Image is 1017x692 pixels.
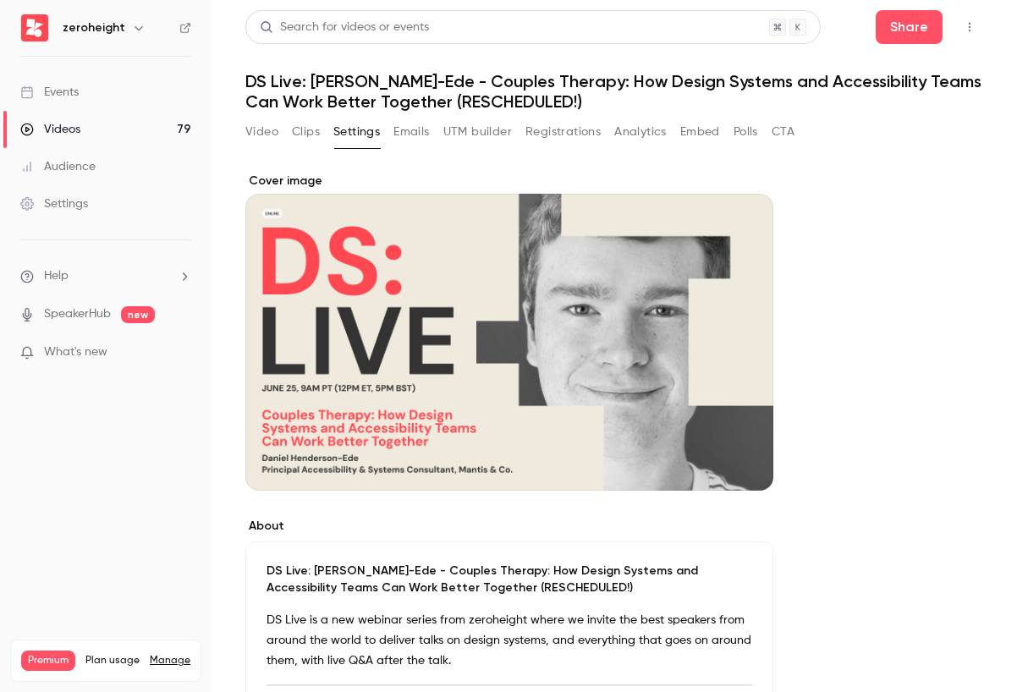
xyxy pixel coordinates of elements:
span: What's new [44,343,107,361]
button: Analytics [614,118,667,146]
a: SpeakerHub [44,305,111,323]
a: Manage [150,654,190,667]
div: Audience [20,158,96,175]
button: Clips [292,118,320,146]
button: Settings [333,118,380,146]
label: Cover image [245,173,773,189]
h1: DS Live: [PERSON_NAME]-Ede - Couples Therapy: How Design Systems and Accessibility Teams Can Work... [245,71,983,112]
section: Cover image [245,173,773,491]
button: Polls [734,118,758,146]
li: help-dropdown-opener [20,267,191,285]
img: zeroheight [21,14,48,41]
label: About [245,518,773,535]
button: Emails [393,118,429,146]
span: Premium [21,651,75,671]
h6: zeroheight [63,19,125,36]
span: new [121,306,155,323]
button: Video [245,118,278,146]
div: Events [20,84,79,101]
span: Help [44,267,69,285]
button: Embed [680,118,720,146]
button: Share [876,10,943,44]
button: CTA [772,118,794,146]
button: Registrations [525,118,601,146]
p: DS Live: [PERSON_NAME]-Ede - Couples Therapy: How Design Systems and Accessibility Teams Can Work... [267,563,752,596]
div: Search for videos or events [260,19,429,36]
button: Top Bar Actions [956,14,983,41]
span: Plan usage [85,654,140,667]
div: Settings [20,195,88,212]
button: UTM builder [443,118,512,146]
p: DS Live is a new webinar series from zeroheight where we invite the best speakers from around the... [267,610,752,671]
div: Videos [20,121,80,138]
